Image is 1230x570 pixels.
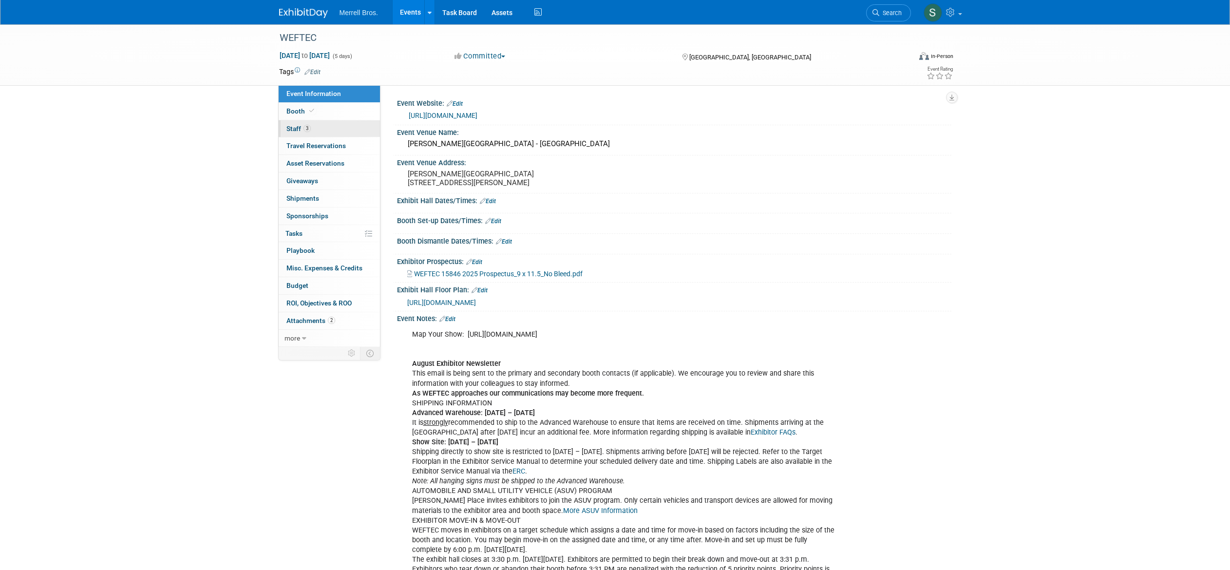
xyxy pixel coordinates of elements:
[447,100,463,107] a: Edit
[414,270,583,278] span: WEFTEC 15846 2025 Prospectus_9 x 11.5_No Bleed.pdf
[397,254,951,267] div: Exhibitor Prospectus:
[412,360,501,368] b: August Exhibitor Newsletter
[927,67,953,72] div: Event Rating
[919,52,929,60] img: Format-Inperson.png
[286,90,341,97] span: Event Information
[286,282,308,289] span: Budget
[285,229,303,237] span: Tasks
[485,218,501,225] a: Edit
[279,312,380,329] a: Attachments2
[300,52,309,59] span: to
[279,295,380,312] a: ROI, Objectives & ROO
[279,8,328,18] img: ExhibitDay
[309,108,314,114] i: Booth reservation complete
[279,103,380,120] a: Booth
[512,467,525,475] a: ERC
[930,53,953,60] div: In-Person
[286,317,335,324] span: Attachments
[397,311,951,324] div: Event Notes:
[279,155,380,172] a: Asset Reservations
[412,409,535,417] b: Advanced Warehouse: [DATE] – [DATE]
[397,213,951,226] div: Booth Set-up Dates/Times:
[303,125,311,132] span: 3
[328,317,335,324] span: 2
[412,389,644,398] b: As WEFTEC approaches our communications may become more frequent.
[397,193,951,206] div: Exhibit Hall Dates/Times:
[286,247,315,254] span: Playbook
[466,259,482,266] a: Edit
[279,85,380,102] a: Event Information
[284,334,300,342] span: more
[472,287,488,294] a: Edit
[304,69,321,76] a: Edit
[286,125,311,133] span: Staff
[279,330,380,347] a: more
[340,9,378,17] span: Merrell Bros.
[404,136,944,152] div: [PERSON_NAME][GEOGRAPHIC_DATA] - [GEOGRAPHIC_DATA]
[286,212,328,220] span: Sponsorships
[408,170,617,187] pre: [PERSON_NAME][GEOGRAPHIC_DATA] [STREET_ADDRESS][PERSON_NAME]
[286,299,352,307] span: ROI, Objectives & ROO
[279,172,380,190] a: Giveaways
[286,142,346,150] span: Travel Reservations
[412,438,498,446] b: Show Site: [DATE] – [DATE]
[332,53,352,59] span: (5 days)
[563,507,638,515] a: More ASUV Information
[286,107,316,115] span: Booth
[407,299,476,306] a: [URL][DOMAIN_NAME]
[879,9,902,17] span: Search
[866,4,911,21] a: Search
[360,347,380,360] td: Toggle Event Tabs
[286,194,319,202] span: Shipments
[412,477,625,485] i: Note: All hanging signs must be shipped to the Advanced Warehouse.
[343,347,360,360] td: Personalize Event Tab Strip
[751,428,795,437] a: Exhibitor FAQs
[397,155,951,168] div: Event Venue Address:
[279,208,380,225] a: Sponsorships
[397,234,951,247] div: Booth Dismantle Dates/Times:
[397,125,951,137] div: Event Venue Name:
[480,198,496,205] a: Edit
[279,260,380,277] a: Misc. Expenses & Credits
[279,67,321,76] td: Tags
[286,264,362,272] span: Misc. Expenses & Credits
[286,177,318,185] span: Giveaways
[286,159,344,167] span: Asset Reservations
[279,137,380,154] a: Travel Reservations
[439,316,455,323] a: Edit
[496,238,512,245] a: Edit
[279,190,380,207] a: Shipments
[409,112,477,119] a: [URL][DOMAIN_NAME]
[279,120,380,137] a: Staff3
[853,51,954,65] div: Event Format
[451,51,509,61] button: Committed
[279,51,330,60] span: [DATE] [DATE]
[689,54,811,61] span: [GEOGRAPHIC_DATA], [GEOGRAPHIC_DATA]
[924,3,942,22] img: Shannon Kennedy
[423,418,448,427] u: strongly
[279,242,380,259] a: Playbook
[397,96,951,109] div: Event Website:
[279,225,380,242] a: Tasks
[407,270,583,278] a: WEFTEC 15846 2025 Prospectus_9 x 11.5_No Bleed.pdf
[276,29,896,47] div: WEFTEC
[397,283,951,295] div: Exhibit Hall Floor Plan:
[279,277,380,294] a: Budget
